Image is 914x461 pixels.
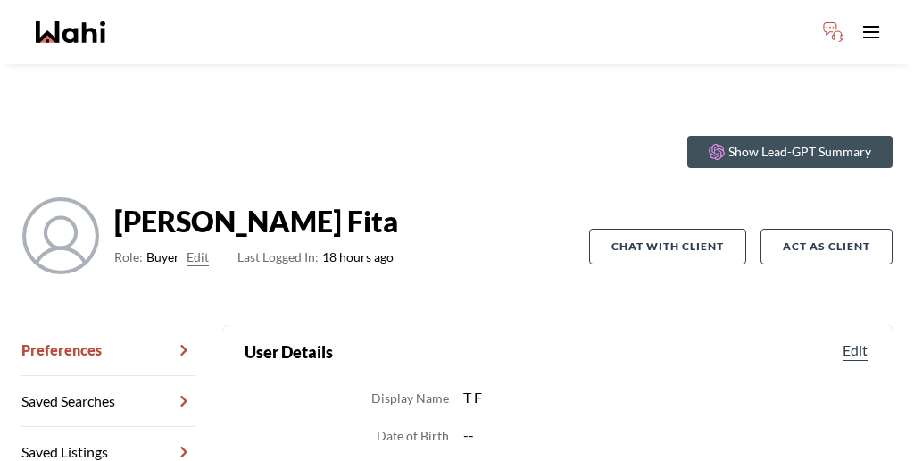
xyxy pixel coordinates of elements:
strong: [PERSON_NAME] Fita [114,204,398,239]
a: Saved Searches [21,376,195,427]
span: Last Logged In: [237,249,319,264]
button: Toggle open navigation menu [853,14,889,50]
dd: T F [463,386,871,409]
h2: User Details [245,339,333,365]
a: Preferences [21,325,195,376]
dt: Date of Birth [377,425,449,447]
span: Role: [114,247,143,268]
dt: Display Name [371,388,449,409]
button: Show Lead-GPT Summary [687,136,893,168]
p: Show Lead-GPT Summary [728,143,871,161]
dd: -- [463,423,871,447]
button: Edit [839,339,871,361]
span: 18 hours ago [237,247,394,268]
button: Act as Client [760,229,893,264]
button: Chat with client [589,229,746,264]
a: Wahi homepage [36,21,105,43]
span: Buyer [146,247,179,268]
button: Edit [187,247,209,268]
